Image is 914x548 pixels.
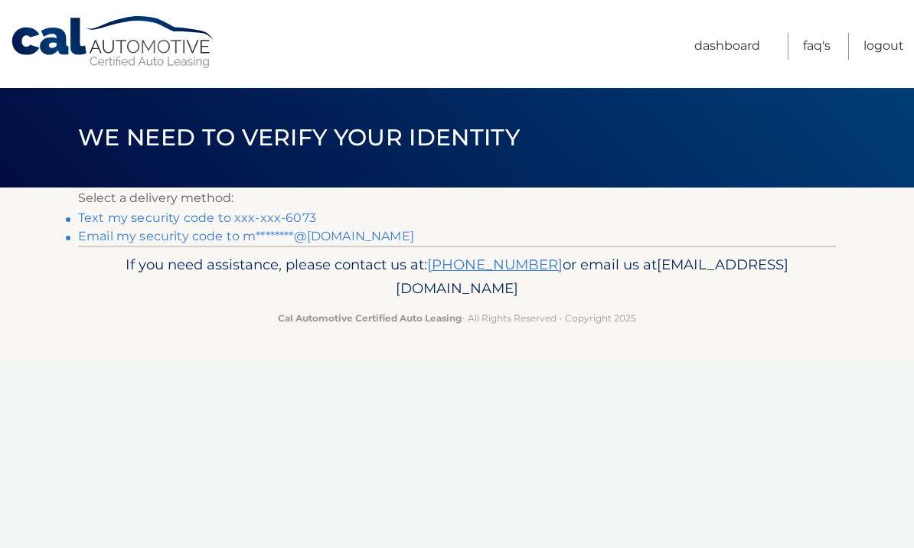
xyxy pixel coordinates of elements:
strong: Cal Automotive Certified Auto Leasing [278,312,462,324]
a: Cal Automotive [10,15,217,70]
p: If you need assistance, please contact us at: or email us at [88,253,826,302]
a: Dashboard [694,33,760,60]
a: Text my security code to xxx-xxx-6073 [78,210,316,225]
span: We need to verify your identity [78,123,520,152]
a: FAQ's [803,33,831,60]
a: [PHONE_NUMBER] [427,256,563,273]
p: - All Rights Reserved - Copyright 2025 [88,310,826,326]
p: Select a delivery method: [78,188,836,209]
a: Logout [863,33,904,60]
a: Email my security code to m********@[DOMAIN_NAME] [78,229,414,243]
